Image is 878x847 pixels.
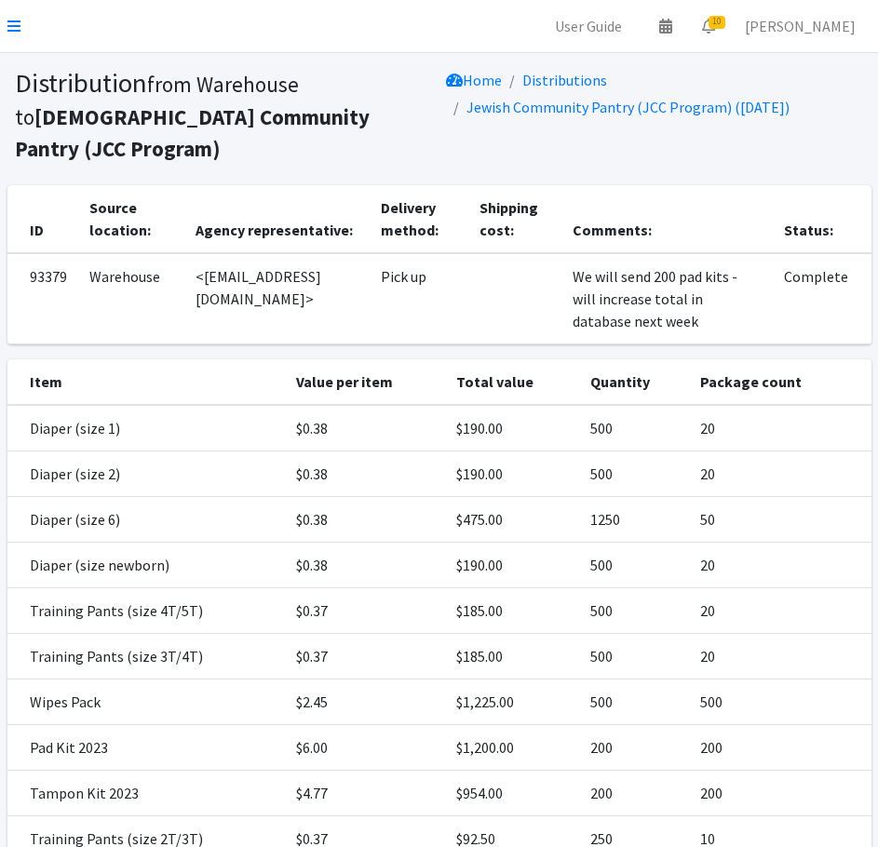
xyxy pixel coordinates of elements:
[709,16,725,29] span: 10
[466,98,790,116] a: Jewish Community Pantry (JCC Program) ([DATE])
[7,359,286,405] th: Item
[689,450,871,496] td: 20
[285,724,445,770] td: $6.00
[7,770,286,815] td: Tampon Kit 2023
[445,587,579,633] td: $185.00
[579,633,689,679] td: 500
[7,587,286,633] td: Training Pants (size 4T/5T)
[7,679,286,724] td: Wipes Pack
[7,405,286,451] td: Diaper (size 1)
[579,724,689,770] td: 200
[579,405,689,451] td: 500
[579,770,689,815] td: 200
[285,587,445,633] td: $0.37
[285,450,445,496] td: $0.38
[78,185,184,253] th: Source location:
[445,542,579,587] td: $190.00
[689,587,871,633] td: 20
[773,185,871,253] th: Status:
[687,7,730,45] a: 10
[579,450,689,496] td: 500
[689,359,871,405] th: Package count
[285,679,445,724] td: $2.45
[522,71,607,89] a: Distributions
[7,724,286,770] td: Pad Kit 2023
[689,770,871,815] td: 200
[285,496,445,542] td: $0.38
[579,359,689,405] th: Quantity
[7,633,286,679] td: Training Pants (size 3T/4T)
[730,7,871,45] a: [PERSON_NAME]
[15,67,433,164] h1: Distribution
[579,587,689,633] td: 500
[445,359,579,405] th: Total value
[15,71,370,162] small: from Warehouse to
[773,253,871,344] td: Complete
[689,724,871,770] td: 200
[7,450,286,496] td: Diaper (size 2)
[7,185,78,253] th: ID
[445,496,579,542] td: $475.00
[561,185,774,253] th: Comments:
[445,679,579,724] td: $1,225.00
[78,253,184,344] td: Warehouse
[579,542,689,587] td: 500
[540,7,637,45] a: User Guide
[446,71,502,89] a: Home
[285,633,445,679] td: $0.37
[579,496,689,542] td: 1250
[561,253,774,344] td: We will send 200 pad kits - will increase total in database next week
[184,253,370,344] td: <[EMAIL_ADDRESS][DOMAIN_NAME]>
[285,770,445,815] td: $4.77
[7,496,286,542] td: Diaper (size 6)
[7,542,286,587] td: Diaper (size newborn)
[468,185,561,253] th: Shipping cost:
[689,679,871,724] td: 500
[15,103,370,163] b: [DEMOGRAPHIC_DATA] Community Pantry (JCC Program)
[579,679,689,724] td: 500
[689,496,871,542] td: 50
[445,770,579,815] td: $954.00
[445,405,579,451] td: $190.00
[445,450,579,496] td: $190.00
[285,542,445,587] td: $0.38
[445,724,579,770] td: $1,200.00
[689,633,871,679] td: 20
[689,405,871,451] td: 20
[445,633,579,679] td: $185.00
[7,253,78,344] td: 93379
[184,185,370,253] th: Agency representative:
[370,185,468,253] th: Delivery method:
[689,542,871,587] td: 20
[285,405,445,451] td: $0.38
[285,359,445,405] th: Value per item
[370,253,468,344] td: Pick up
